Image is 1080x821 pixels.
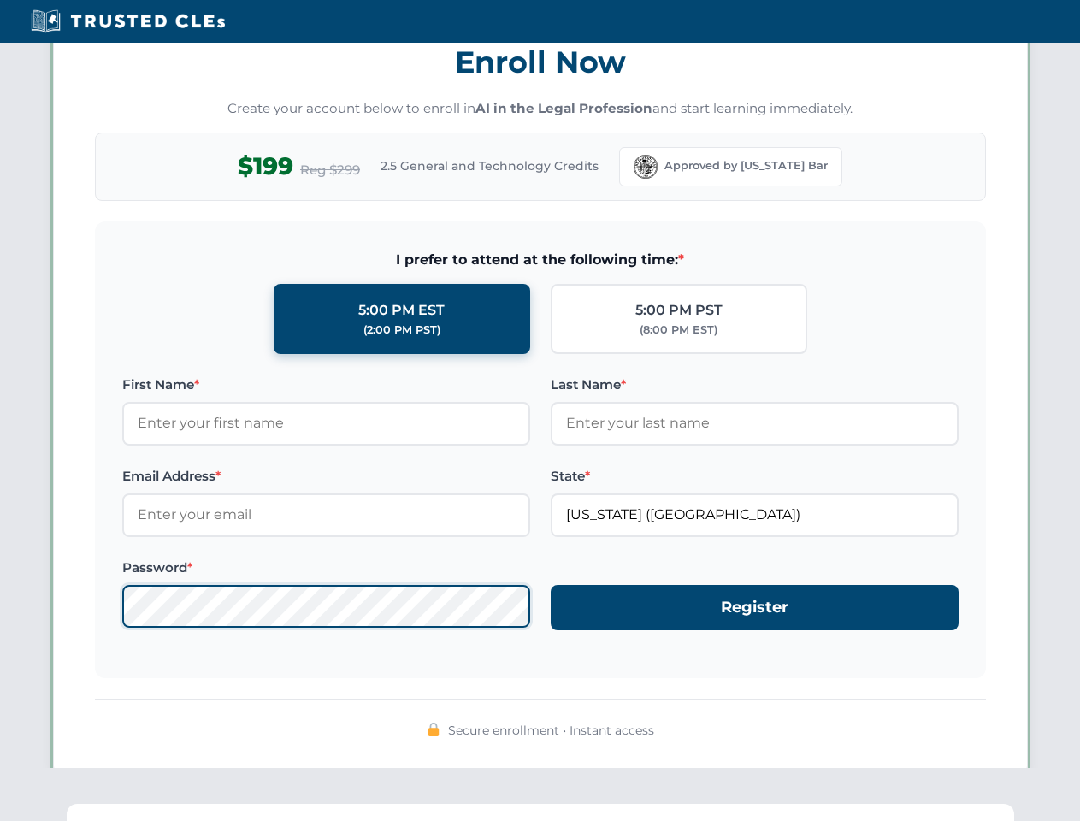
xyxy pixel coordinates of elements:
[358,299,445,322] div: 5:00 PM EST
[448,721,654,740] span: Secure enrollment • Instant access
[664,157,828,174] span: Approved by [US_STATE] Bar
[300,160,360,180] span: Reg $299
[640,322,717,339] div: (8:00 PM EST)
[122,402,530,445] input: Enter your first name
[427,723,440,736] img: 🔒
[551,402,959,445] input: Enter your last name
[95,99,986,119] p: Create your account below to enroll in and start learning immediately.
[475,100,652,116] strong: AI in the Legal Profession
[634,155,658,179] img: Florida Bar
[551,466,959,487] label: State
[95,35,986,89] h3: Enroll Now
[122,249,959,271] span: I prefer to attend at the following time:
[122,558,530,578] label: Password
[363,322,440,339] div: (2:00 PM PST)
[551,375,959,395] label: Last Name
[122,493,530,536] input: Enter your email
[551,493,959,536] input: Florida (FL)
[381,157,599,175] span: 2.5 General and Technology Credits
[238,147,293,186] span: $199
[26,9,230,34] img: Trusted CLEs
[122,466,530,487] label: Email Address
[122,375,530,395] label: First Name
[551,585,959,630] button: Register
[635,299,723,322] div: 5:00 PM PST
